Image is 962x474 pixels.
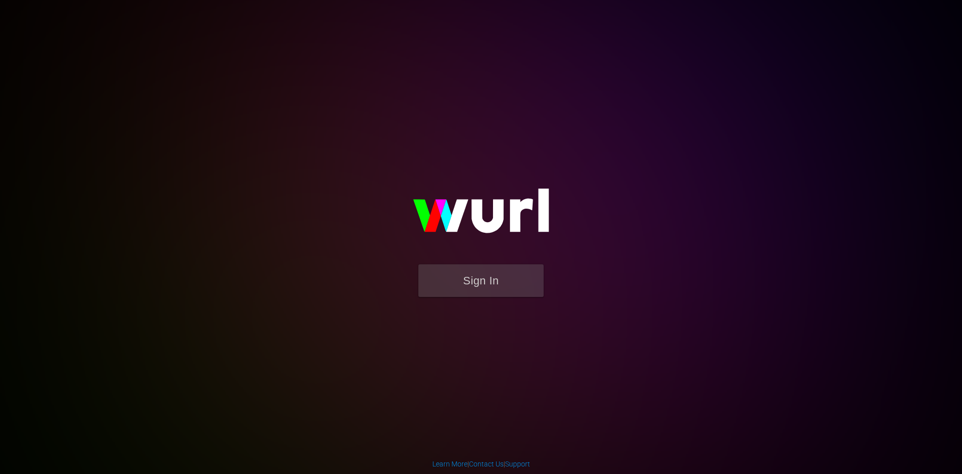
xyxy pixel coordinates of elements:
button: Sign In [418,264,544,297]
div: | | [432,459,530,469]
a: Contact Us [469,460,504,468]
img: wurl-logo-on-black-223613ac3d8ba8fe6dc639794a292ebdb59501304c7dfd60c99c58986ef67473.svg [381,167,581,264]
a: Support [505,460,530,468]
a: Learn More [432,460,467,468]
